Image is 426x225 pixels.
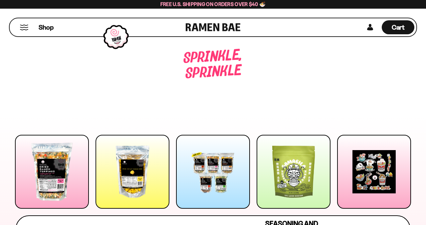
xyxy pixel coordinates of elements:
[20,25,29,30] button: Mobile Menu Trigger
[160,1,266,7] span: Free U.S. Shipping on Orders over $40 🍜
[392,23,405,31] span: Cart
[39,20,54,34] a: Shop
[39,23,54,32] span: Shop
[382,18,414,36] div: Cart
